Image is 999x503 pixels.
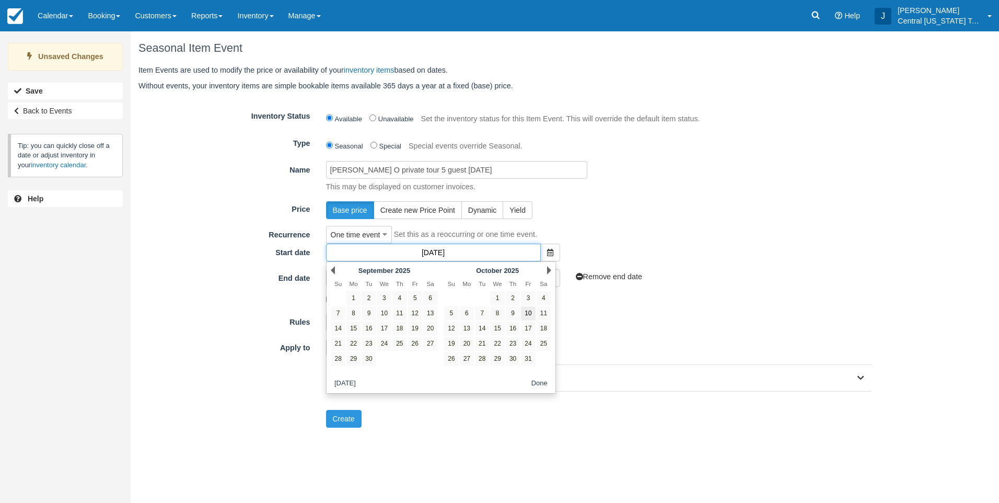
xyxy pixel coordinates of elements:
[537,337,551,351] a: 25
[506,337,520,351] a: 23
[875,8,891,25] div: J
[38,52,103,61] strong: Unsaved Changes
[350,280,358,287] span: Monday
[490,337,504,351] a: 22
[460,322,474,336] a: 13
[506,306,520,321] a: 9
[331,266,335,275] a: Prev
[138,65,872,76] p: Item Events are used to modify the price or availability of your based on dates.
[521,337,535,351] a: 24
[362,352,376,366] a: 30
[493,280,502,287] span: Wednesday
[131,244,318,258] label: Start date
[330,377,359,390] button: [DATE]
[506,352,520,366] a: 30
[377,291,391,305] a: 3
[331,230,380,240] span: One time event
[374,201,462,219] button: Create new Price Point
[377,337,391,351] a: 24
[362,337,376,351] a: 23
[540,280,547,287] span: Saturday
[380,280,389,287] span: Wednesday
[31,161,86,169] a: inventory calendar
[506,291,520,305] a: 2
[377,322,391,336] a: 17
[335,142,363,150] label: Seasonal
[131,200,318,215] label: Price
[423,337,437,351] a: 27
[8,102,123,119] a: Back to Events
[547,266,551,275] a: Next
[344,66,394,74] a: inventory items
[362,306,376,321] a: 9
[521,352,535,366] a: 31
[362,291,376,305] a: 2
[131,339,318,353] label: Apply to
[138,42,872,54] h1: Seasonal Item Event
[479,280,485,287] span: Tuesday
[365,280,372,287] span: Tuesday
[525,280,531,287] span: Friday
[504,267,519,275] span: 2025
[318,181,873,192] p: This may be displayed on customer invoices.
[396,280,403,287] span: Thursday
[537,291,551,305] a: 4
[423,291,437,305] a: 6
[394,229,537,240] p: Set this as a reoccurring or one time event.
[521,291,535,305] a: 3
[131,226,318,241] label: Recurrence
[460,352,474,366] a: 27
[346,352,361,366] a: 29
[131,313,318,328] label: Rules
[835,12,842,19] i: Help
[448,280,455,287] span: Sunday
[423,306,437,321] a: 13
[444,352,458,366] a: 26
[444,322,458,336] a: 12
[475,322,489,336] a: 14
[392,291,406,305] a: 4
[28,195,43,203] b: Help
[503,201,532,219] button: Yield
[326,201,374,219] button: Base price
[408,322,422,336] a: 19
[460,306,474,321] a: 6
[509,280,517,287] span: Thursday
[131,134,318,149] label: Type
[346,306,361,321] a: 8
[427,280,434,287] span: Saturday
[380,206,455,214] span: Create new Price Point
[346,291,361,305] a: 1
[475,306,489,321] a: 7
[377,306,391,321] a: 10
[392,337,406,351] a: 25
[395,267,410,275] span: 2025
[346,322,361,336] a: 15
[392,322,406,336] a: 18
[506,322,520,336] a: 16
[408,337,422,351] a: 26
[326,226,392,244] button: One time event
[475,337,489,351] a: 21
[379,142,401,150] label: Special
[537,306,551,321] a: 11
[521,306,535,321] a: 10
[326,410,362,428] button: Create
[8,134,123,177] p: Tip: you can quickly close off a date or adjust inventory in your .
[408,291,422,305] a: 5
[423,322,437,336] a: 20
[898,5,981,16] p: [PERSON_NAME]
[509,206,526,214] span: Yield
[576,272,643,281] a: Remove end date
[461,201,503,219] button: Dynamic
[334,280,342,287] span: Sunday
[333,206,367,214] span: Base price
[490,291,504,305] a: 1
[490,306,504,321] a: 8
[331,322,345,336] a: 14
[475,352,489,366] a: 28
[844,12,860,20] span: Help
[409,138,522,155] p: Special events override Seasonal.
[131,161,318,176] label: Name
[346,337,361,351] a: 22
